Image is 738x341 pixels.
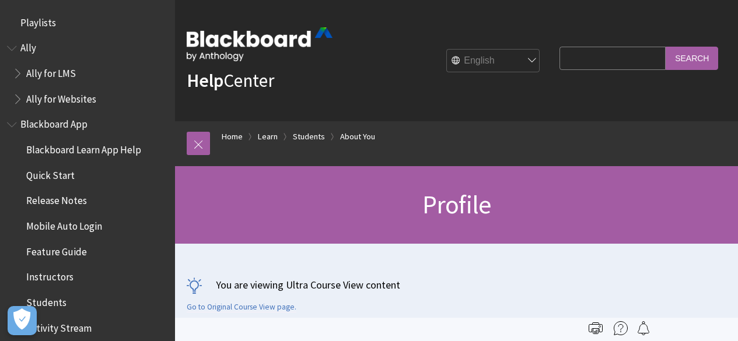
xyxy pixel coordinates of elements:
nav: Book outline for Playlists [7,13,168,33]
p: You are viewing Ultra Course View content [187,277,726,292]
span: Playlists [20,13,56,29]
a: About You [340,129,375,144]
img: Follow this page [636,321,650,335]
span: Blackboard Learn App Help [26,140,141,156]
span: Blackboard App [20,115,88,131]
span: Release Notes [26,191,87,207]
span: Ally [20,38,36,54]
span: Feature Guide [26,242,87,258]
span: Quick Start [26,166,75,181]
span: Mobile Auto Login [26,216,102,232]
a: Go to Original Course View page. [187,302,296,312]
select: Site Language Selector [447,50,540,73]
nav: Book outline for Anthology Ally Help [7,38,168,109]
a: Home [222,129,243,144]
span: Activity Stream [26,318,92,334]
button: Open Preferences [8,306,37,335]
input: Search [666,47,718,69]
strong: Help [187,69,223,92]
span: Ally for LMS [26,64,76,79]
span: Profile [422,188,491,220]
span: Ally for Websites [26,89,96,105]
span: Instructors [26,268,74,283]
img: Print [589,321,603,335]
a: Learn [258,129,278,144]
a: Students [293,129,325,144]
span: Students [26,293,67,308]
a: HelpCenter [187,69,274,92]
img: More help [614,321,628,335]
img: Blackboard by Anthology [187,27,333,61]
